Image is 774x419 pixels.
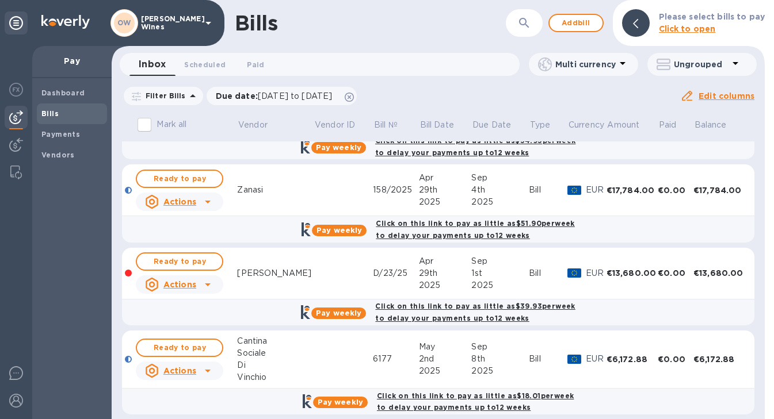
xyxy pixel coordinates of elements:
[420,119,454,131] p: Bill Date
[586,267,607,279] p: EUR
[207,87,357,105] div: Due date:[DATE] to [DATE]
[607,119,654,131] span: Amount
[471,353,529,365] div: 8th
[238,119,268,131] p: Vendor
[548,14,604,32] button: Addbill
[419,255,472,267] div: Apr
[136,252,223,271] button: Ready to pay
[472,119,526,131] span: Due Date
[419,267,472,279] div: 29th
[659,24,716,33] b: Click to open
[375,302,575,322] b: Click on this link to pay as little as $39.93 per week to delay your payments up to 12 weeks
[41,130,80,139] b: Payments
[693,267,745,279] div: €13,680.00
[238,119,283,131] span: Vendor
[163,197,196,206] u: Actions
[318,398,363,406] b: Pay weekly
[530,119,566,131] span: Type
[419,341,472,353] div: May
[247,59,264,71] span: Paid
[695,119,727,131] p: Balance
[658,267,693,279] div: €0.00
[315,119,355,131] p: Vendor ID
[471,279,529,291] div: 2025
[141,91,186,101] p: Filter Bills
[376,219,574,240] b: Click on this link to pay as little as $51.90 per week to delay your payments up to 12 weeks
[377,391,574,412] b: Click on this link to pay as little as $18.01 per week to delay your payments up to 12 weeks
[157,118,186,130] p: Mark all
[237,371,314,383] div: Vinchio
[41,89,85,97] b: Dashboard
[586,184,607,196] p: EUR
[315,119,370,131] span: Vendor ID
[419,196,472,208] div: 2025
[529,184,567,196] div: Bill
[658,353,693,365] div: €0.00
[569,119,604,131] p: Currency
[235,11,277,35] h1: Bills
[607,353,658,365] div: €6,172.88
[237,335,314,347] div: Cantina
[559,16,593,30] span: Add bill
[258,91,332,101] span: [DATE] to [DATE]
[555,59,616,70] p: Multi currency
[659,119,677,131] p: Paid
[237,347,314,359] div: Sociale
[117,18,131,27] b: OW
[374,119,413,131] span: Bill №
[317,226,362,235] b: Pay weekly
[136,170,223,188] button: Ready to pay
[471,255,529,267] div: Sep
[146,172,213,186] span: Ready to pay
[419,172,472,184] div: Apr
[373,353,419,365] div: 6177
[586,353,607,365] p: EUR
[471,172,529,184] div: Sep
[659,12,765,21] b: Please select bills to pay
[163,280,196,289] u: Actions
[607,119,639,131] p: Amount
[658,184,693,196] div: €0.00
[695,119,742,131] span: Balance
[163,366,196,375] u: Actions
[373,267,419,279] div: D/23/25
[146,255,213,268] span: Ready to pay
[674,59,729,70] p: Ungrouped
[141,15,199,31] p: [PERSON_NAME] Wines
[471,184,529,196] div: 4th
[237,267,314,279] div: [PERSON_NAME]
[139,56,166,72] span: Inbox
[237,359,314,371] div: Di
[216,90,338,102] p: Due date :
[375,136,575,157] b: Click on this link to pay as little as $34.93 per week to delay your payments up to 12 weeks
[419,365,472,377] div: 2025
[530,119,551,131] p: Type
[529,353,567,365] div: Bill
[420,119,469,131] span: Bill Date
[237,184,314,196] div: Zanasi
[419,279,472,291] div: 2025
[471,365,529,377] div: 2025
[316,309,361,317] b: Pay weekly
[699,91,754,101] u: Edit columns
[471,267,529,279] div: 1st
[41,109,59,118] b: Bills
[607,267,658,279] div: €13,680.00
[5,11,28,34] div: Unpin categories
[41,151,75,159] b: Vendors
[471,196,529,208] div: 2025
[419,184,472,196] div: 29th
[471,341,529,353] div: Sep
[146,341,213,355] span: Ready to pay
[136,339,223,357] button: Ready to pay
[316,143,361,152] b: Pay weekly
[693,353,745,365] div: €6,172.88
[529,267,567,279] div: Bill
[607,184,658,196] div: €17,784.00
[41,55,102,67] p: Pay
[659,119,692,131] span: Paid
[374,119,398,131] p: Bill №
[41,15,90,29] img: Logo
[693,184,745,196] div: €17,784.00
[472,119,511,131] p: Due Date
